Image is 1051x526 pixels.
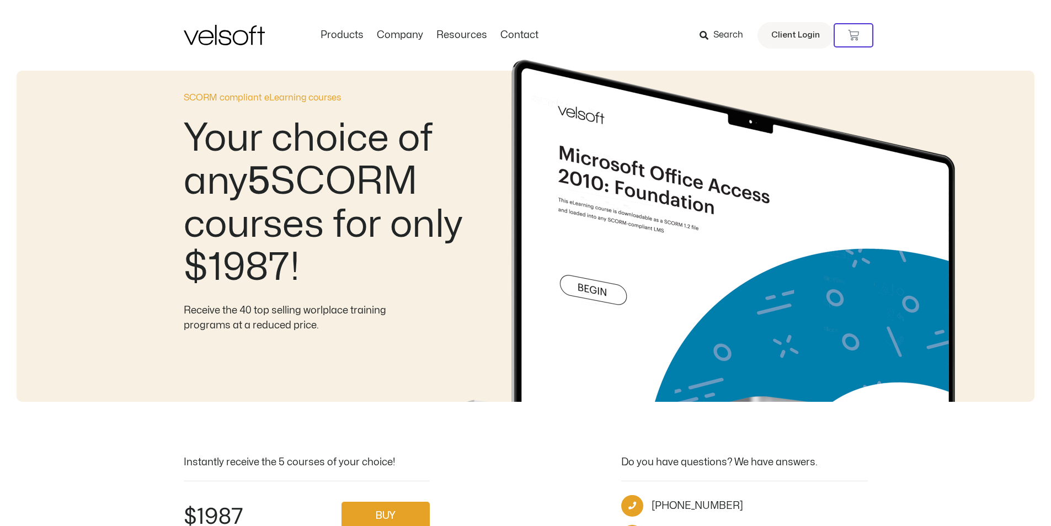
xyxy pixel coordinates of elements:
[713,28,743,42] span: Search
[314,29,370,41] a: ProductsMenu Toggle
[494,29,545,41] a: ContactMenu Toggle
[184,118,463,290] h2: Your choice of any SCORM courses for only $1987!
[621,455,867,470] div: Do you have questions? We have answers.
[649,498,743,513] span: [PHONE_NUMBER]
[370,29,430,41] a: CompanyMenu Toggle
[700,26,751,45] a: Search
[184,455,430,470] div: Instantly receive the 5 courses of your choice!
[771,28,820,42] span: Client Login
[184,303,429,334] div: Receive the 40 top selling worlplace training programs at a reduced price.
[375,508,396,524] span: BUY
[247,163,270,200] b: 5
[314,29,545,41] nav: Menu
[757,22,834,49] a: Client Login
[184,25,265,45] img: Velsoft Training Materials
[430,29,494,41] a: ResourcesMenu Toggle
[184,91,498,104] p: SCORM compliant eLearning courses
